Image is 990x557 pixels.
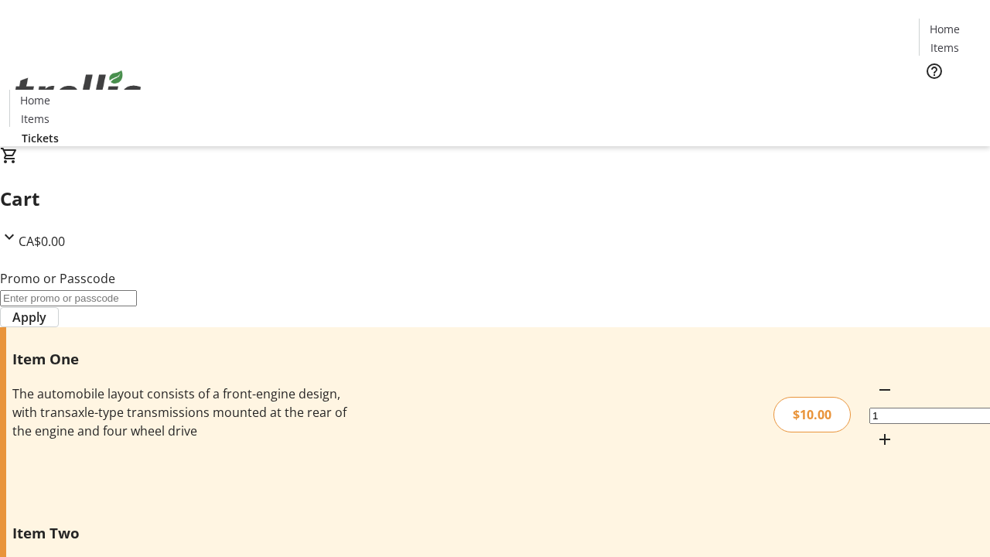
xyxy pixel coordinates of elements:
[10,92,60,108] a: Home
[12,384,350,440] div: The automobile layout consists of a front-engine design, with transaxle-type transmissions mounte...
[19,233,65,250] span: CA$0.00
[12,522,350,544] h3: Item Two
[9,130,71,146] a: Tickets
[919,90,981,106] a: Tickets
[930,39,959,56] span: Items
[869,424,900,455] button: Increment by one
[12,308,46,326] span: Apply
[920,21,969,37] a: Home
[773,397,851,432] div: $10.00
[920,39,969,56] a: Items
[919,56,950,87] button: Help
[12,348,350,370] h3: Item One
[869,374,900,405] button: Decrement by one
[9,53,147,131] img: Orient E2E Organization Y7NcwNvPtw's Logo
[20,92,50,108] span: Home
[931,90,968,106] span: Tickets
[21,111,49,127] span: Items
[22,130,59,146] span: Tickets
[10,111,60,127] a: Items
[930,21,960,37] span: Home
